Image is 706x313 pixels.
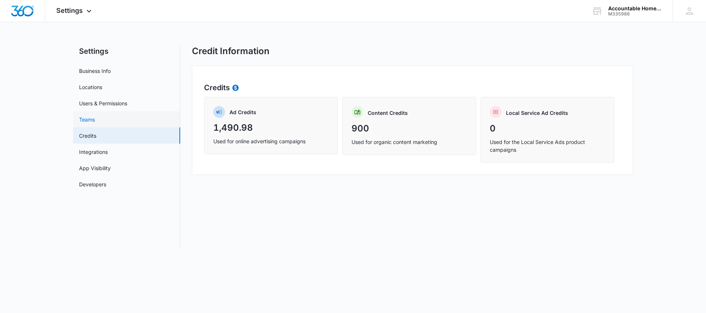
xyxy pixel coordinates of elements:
h2: Credits [204,82,621,93]
a: Integrations [79,148,108,156]
a: Users & Permissions [79,99,127,107]
h2: Settings [73,46,180,57]
p: Local Service Ad Credits [506,109,568,117]
a: App Visibility [79,164,111,172]
a: Locations [79,83,102,91]
p: Used for online advertising campaigns [213,137,329,145]
a: Business Info [79,67,111,75]
a: Teams [79,116,95,123]
div: account name [608,6,662,11]
p: 1,490.98 [213,121,329,134]
p: Content Credits [368,109,408,117]
span: Settings [56,7,83,14]
p: Used for the Local Service Ads product campaigns [490,138,605,154]
p: 900 [352,122,467,135]
a: Developers [79,180,106,188]
p: Used for organic content marketing [352,138,467,146]
h1: Credit Information [192,46,270,57]
p: Ad Credits [229,108,256,116]
a: Credits [79,132,96,140]
div: account id [608,11,662,17]
p: 0 [490,122,605,135]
